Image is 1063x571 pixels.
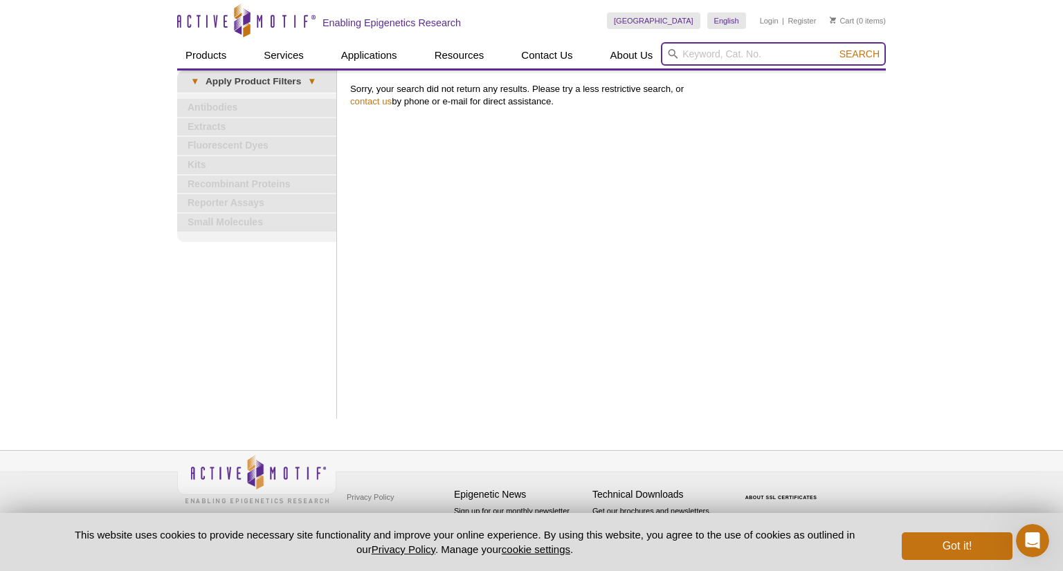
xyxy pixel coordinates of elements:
a: English [707,12,746,29]
li: (0 items) [830,12,886,29]
a: About Us [602,42,662,68]
a: Extracts [177,118,336,136]
a: Register [788,16,816,26]
table: Click to Verify - This site chose Symantec SSL for secure e-commerce and confidential communicati... [731,475,835,505]
a: ABOUT SSL CERTIFICATES [745,495,817,500]
a: [GEOGRAPHIC_DATA] [607,12,700,29]
a: Small Molecules [177,214,336,232]
p: Sorry, your search did not return any results. Please try a less restrictive search, or by phone ... [350,83,879,108]
a: Privacy Policy [343,487,397,507]
p: This website uses cookies to provide necessary site functionality and improve your online experie... [51,527,879,556]
a: Fluorescent Dyes [177,137,336,155]
h4: Technical Downloads [592,489,724,500]
a: Antibodies [177,99,336,117]
span: Search [839,48,880,59]
a: contact us [350,96,392,106]
button: cookie settings [502,543,570,555]
li: | [782,12,784,29]
button: Search [835,48,884,60]
a: Resources [426,42,493,68]
a: Services [255,42,312,68]
h4: Epigenetic News [454,489,585,500]
img: Your Cart [830,17,836,24]
a: Privacy Policy [372,543,435,555]
input: Keyword, Cat. No. [661,42,886,66]
iframe: Intercom live chat [1016,524,1049,557]
h2: Enabling Epigenetics Research [322,17,461,29]
a: Cart [830,16,854,26]
a: Reporter Assays [177,194,336,212]
a: Login [760,16,779,26]
a: Applications [333,42,406,68]
button: Got it! [902,532,1012,560]
a: Terms & Conditions [343,507,416,528]
a: ▾Apply Product Filters▾ [177,71,336,93]
span: ▾ [184,75,206,88]
a: Products [177,42,235,68]
img: Active Motif, [177,451,336,507]
span: ▾ [301,75,322,88]
a: Recombinant Proteins [177,176,336,194]
a: Kits [177,156,336,174]
a: Contact Us [513,42,581,68]
p: Sign up for our monthly newsletter highlighting recent publications in the field of epigenetics. [454,505,585,552]
p: Get our brochures and newsletters, or request them by mail. [592,505,724,541]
